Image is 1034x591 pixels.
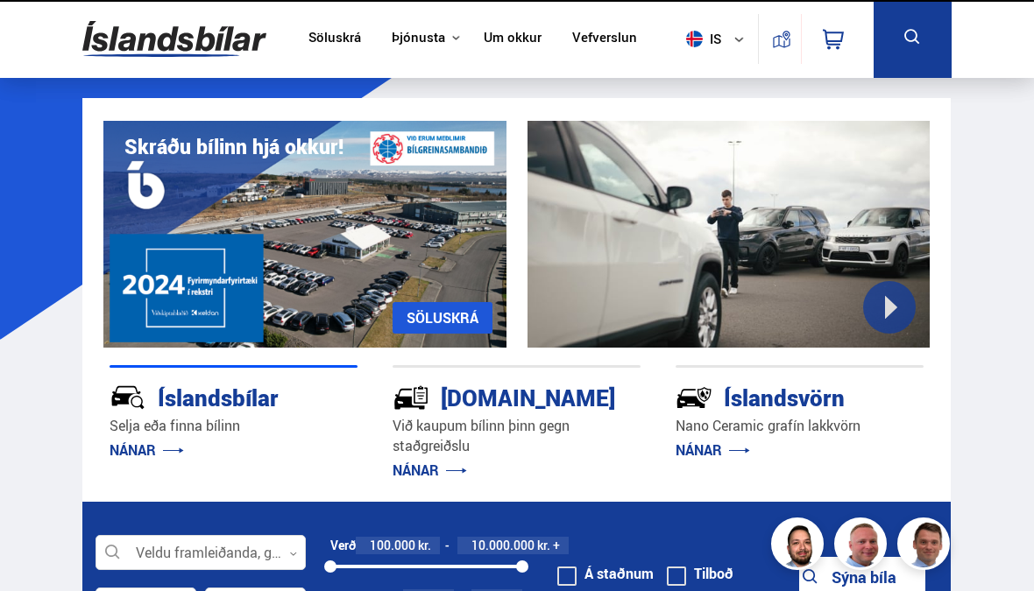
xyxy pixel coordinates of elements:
[900,520,953,573] img: FbJEzSuNWCJXmdc-.webp
[110,379,146,416] img: JRvxyua_JYH6wB4c.svg
[370,537,415,553] span: 100.000
[667,566,733,580] label: Tilboð
[393,416,641,456] p: Við kaupum bílinn þinn gegn staðgreiðslu
[418,538,431,552] span: kr.
[676,440,750,460] a: NÁNAR
[308,30,361,48] a: Söluskrá
[110,381,295,412] div: Íslandsbílar
[103,121,506,348] img: eKx6w-_Home_640_.png
[537,538,550,552] span: kr.
[837,520,889,573] img: siFngHWaQ9KaOqBr.png
[572,30,637,48] a: Vefverslun
[676,379,712,416] img: -Svtn6bYgwAsiwNX.svg
[330,538,356,552] div: Verð
[124,135,343,158] h1: Skráðu bílinn hjá okkur!
[679,31,723,47] span: is
[557,566,654,580] label: Á staðnum
[774,520,826,573] img: nhp88E3Fdnt1Opn2.png
[393,379,429,416] img: tr5P-W3DuiFaO7aO.svg
[686,31,703,47] img: svg+xml;base64,PHN2ZyB4bWxucz0iaHR0cDovL3d3dy53My5vcmcvMjAwMC9zdmciIHdpZHRoPSI1MTIiIGhlaWdodD0iNT...
[679,13,758,65] button: is
[393,461,467,480] a: NÁNAR
[484,30,542,48] a: Um okkur
[553,538,560,552] span: +
[393,381,578,412] div: [DOMAIN_NAME]
[82,11,266,67] img: G0Ugv5HjCgRt.svg
[392,30,445,46] button: Þjónusta
[393,302,492,334] a: SÖLUSKRÁ
[110,440,184,460] a: NÁNAR
[110,416,358,436] p: Selja eða finna bílinn
[676,381,861,412] div: Íslandsvörn
[676,416,924,436] p: Nano Ceramic grafín lakkvörn
[471,537,535,553] span: 10.000.000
